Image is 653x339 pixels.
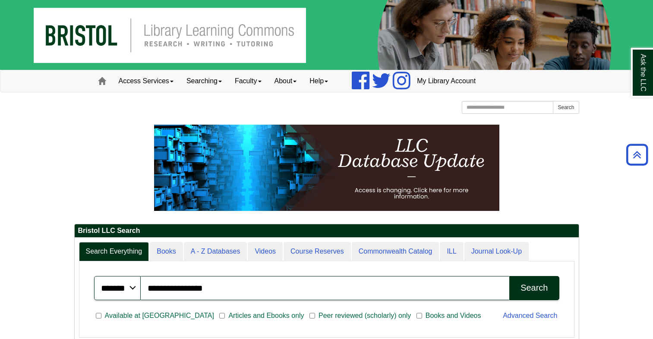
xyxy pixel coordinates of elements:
a: Faculty [228,70,268,92]
a: Searching [180,70,228,92]
a: ILL [440,242,463,261]
a: Search Everything [79,242,149,261]
span: Articles and Ebooks only [225,311,307,321]
img: HTML tutorial [154,125,499,211]
input: Peer reviewed (scholarly) only [309,312,315,320]
input: Books and Videos [416,312,422,320]
a: Advanced Search [503,312,557,319]
a: Journal Look-Up [464,242,529,261]
input: Available at [GEOGRAPHIC_DATA] [96,312,101,320]
h2: Bristol LLC Search [75,224,579,238]
a: Course Reserves [284,242,351,261]
a: Commonwealth Catalog [352,242,439,261]
a: A - Z Databases [184,242,247,261]
a: Help [303,70,334,92]
span: Books and Videos [422,311,485,321]
div: Search [521,283,548,293]
input: Articles and Ebooks only [219,312,225,320]
a: My Library Account [410,70,482,92]
span: Available at [GEOGRAPHIC_DATA] [101,311,218,321]
a: Back to Top [623,149,651,160]
span: Peer reviewed (scholarly) only [315,311,414,321]
button: Search [553,101,579,114]
a: Books [150,242,183,261]
button: Search [509,276,559,300]
a: Videos [248,242,283,261]
a: About [268,70,303,92]
a: Access Services [112,70,180,92]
